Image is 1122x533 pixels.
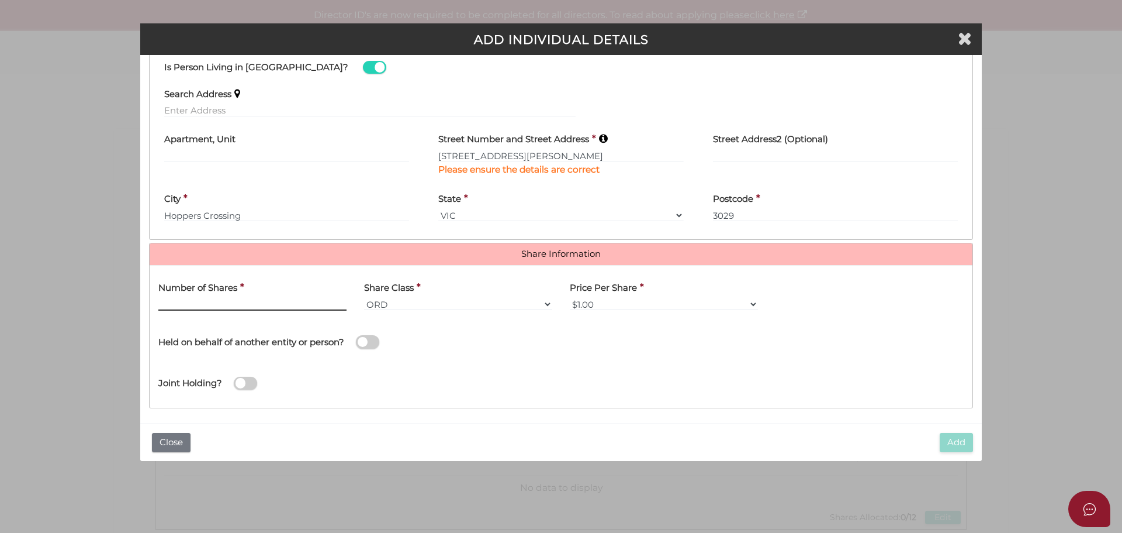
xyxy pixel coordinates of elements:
h4: Joint Holding? [158,379,222,388]
h4: City [164,194,181,204]
h4: State [438,194,461,204]
button: Add [940,433,973,452]
button: Close [152,433,191,452]
h4: Number of Shares [158,283,237,293]
h4: Held on behalf of another entity or person? [158,338,344,348]
button: Open asap [1068,491,1110,527]
h4: Postcode [713,194,753,204]
h4: Share Class [364,283,414,293]
a: Share Information [158,249,964,259]
h4: Price Per Share [570,283,637,293]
